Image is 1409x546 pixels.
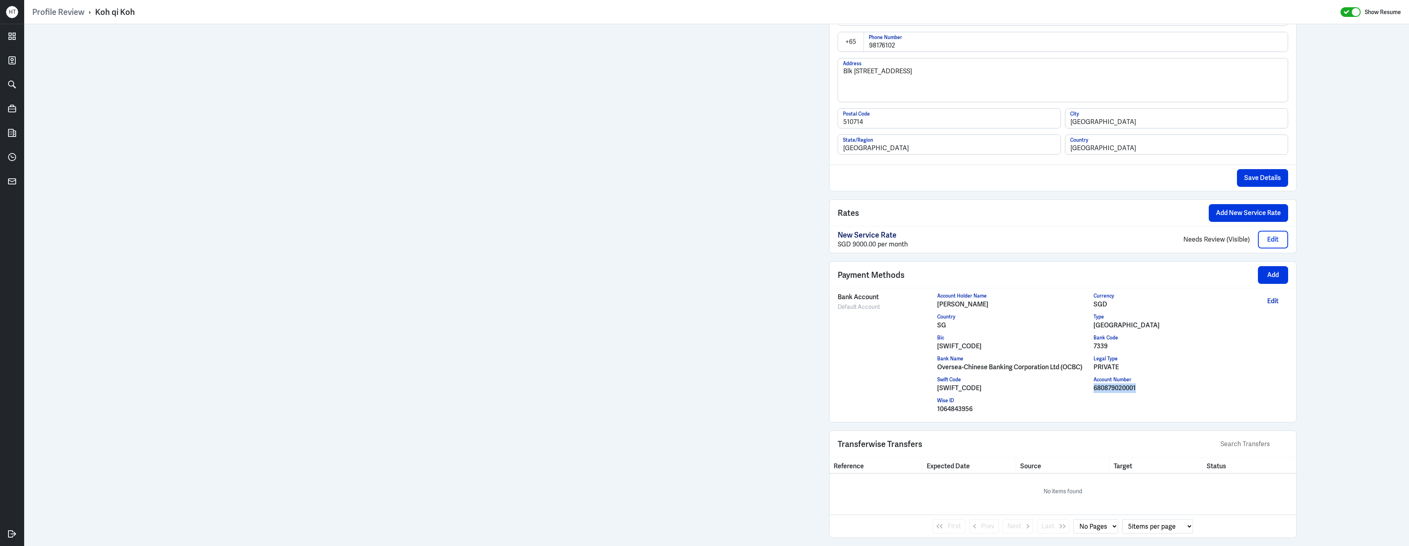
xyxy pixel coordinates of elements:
[838,303,880,310] span: Default Account
[923,457,1016,473] th: Toggle SortBy
[981,521,994,531] span: Prev
[1365,7,1401,17] label: Show Resume
[1016,457,1110,473] th: Toggle SortBy
[948,521,961,531] span: First
[1094,292,1250,300] div: Currency
[937,300,1094,309] div: [PERSON_NAME]
[838,438,922,450] span: Transferwise Transfers
[937,355,1094,362] div: Bank Name
[1065,109,1288,128] input: City
[95,7,135,17] div: Koh qi Koh
[1042,521,1054,531] span: Last
[1110,457,1203,473] th: Toggle SortBy
[838,109,1060,128] input: Postal Code
[1065,135,1288,154] input: Country
[1094,355,1250,362] div: Legal Type
[937,321,1094,330] div: SG
[838,240,1044,249] div: SGD 9000.00 per month
[1094,383,1250,393] div: 680879020001
[1209,204,1288,222] button: Add New Service Rate
[1037,519,1069,534] button: Last
[838,230,1044,240] p: New Service Rate
[1094,376,1250,383] div: Account Number
[937,362,1094,372] div: Oversea-Chinese Banking Corporation Ltd (OCBC)
[969,519,999,534] button: Prev
[838,207,859,219] span: Rates
[933,519,965,534] button: First
[32,7,85,17] a: Profile Review
[1258,292,1288,310] button: Edit
[937,383,1094,393] div: [SWIFT_CODE]
[1220,439,1288,449] input: Search Transfers
[937,341,1094,351] div: [SWIFT_CODE]
[1044,235,1250,244] p: Needs Review (Visible)
[1094,321,1250,330] div: [GEOGRAPHIC_DATA]
[137,32,604,538] iframe: https://ppcdn.hiredigital.com/register/a93d819e/resumes/512042934/Resume_QishanKoh_Airwallex_Even...
[6,6,18,18] div: H T
[1258,266,1288,284] button: Add
[838,269,905,281] span: Payment Methods
[1203,457,1296,473] th: Toggle SortBy
[1094,341,1250,351] div: 7339
[864,32,1288,52] input: Phone Number
[1094,362,1250,372] div: PRIVATE
[1237,169,1288,187] button: Save Details
[1094,300,1250,309] div: SGD
[85,7,95,17] p: ›
[1007,521,1021,531] span: Next
[937,292,1094,300] div: Account Holder Name
[1258,231,1288,248] button: Edit
[937,404,1094,414] div: 1064843956
[838,58,1288,102] textarea: Blk [STREET_ADDRESS]
[838,292,905,302] p: Bank Account
[1003,519,1033,534] button: Next
[1094,334,1250,341] div: Bank Code
[937,313,1094,321] div: Country
[1044,486,1082,496] p: No items found
[937,376,1094,383] div: Swift Code
[830,457,923,473] th: Toggle SortBy
[1094,313,1250,321] div: Type
[937,397,1094,404] div: Wise ID
[838,135,1060,154] input: State/Region
[937,334,1094,341] div: Bic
